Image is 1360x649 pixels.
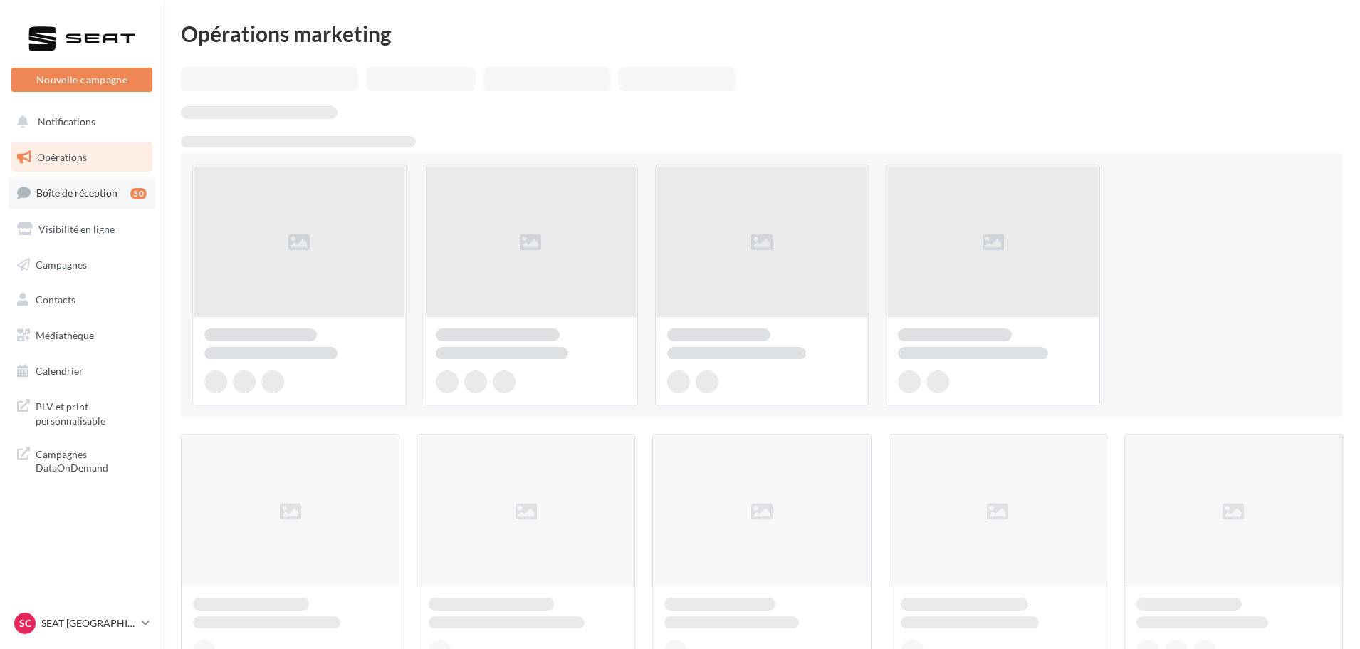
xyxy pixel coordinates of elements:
span: SC [19,616,31,630]
a: Campagnes [9,250,155,280]
span: Opérations [37,151,87,163]
span: Boîte de réception [36,187,117,199]
a: Boîte de réception50 [9,177,155,208]
button: Nouvelle campagne [11,68,152,92]
a: Calendrier [9,356,155,386]
a: Campagnes DataOnDemand [9,439,155,481]
span: Visibilité en ligne [38,223,115,235]
a: Contacts [9,285,155,315]
p: SEAT [GEOGRAPHIC_DATA] [41,616,136,630]
a: Opérations [9,142,155,172]
span: Notifications [38,115,95,128]
a: PLV et print personnalisable [9,391,155,433]
div: 50 [130,188,147,199]
a: Visibilité en ligne [9,214,155,244]
span: PLV et print personnalisable [36,397,147,427]
button: Notifications [9,107,150,137]
span: Médiathèque [36,329,94,341]
span: Calendrier [36,365,83,377]
a: Médiathèque [9,321,155,351]
span: Campagnes DataOnDemand [36,445,147,475]
div: Opérations marketing [181,23,1343,44]
span: Campagnes [36,258,87,270]
a: SC SEAT [GEOGRAPHIC_DATA] [11,610,152,637]
span: Contacts [36,294,75,306]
